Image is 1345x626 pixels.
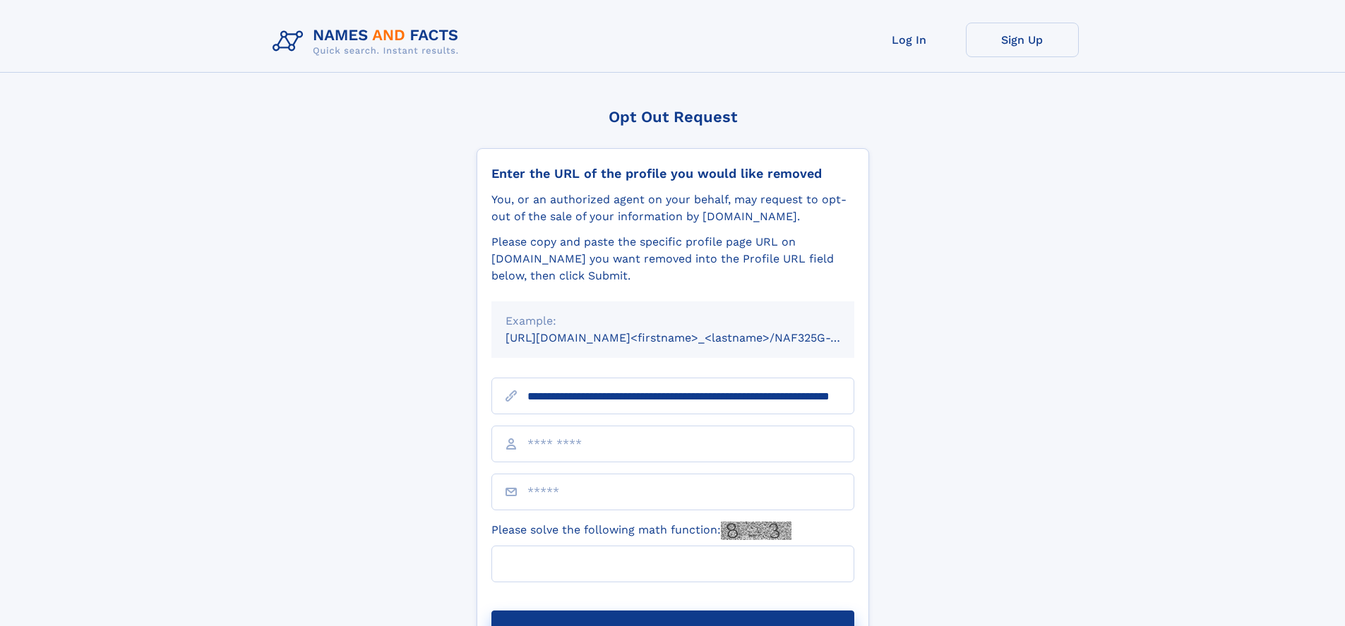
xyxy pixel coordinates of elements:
div: Opt Out Request [477,108,869,126]
div: Enter the URL of the profile you would like removed [491,166,854,181]
div: Please copy and paste the specific profile page URL on [DOMAIN_NAME] you want removed into the Pr... [491,234,854,284]
a: Log In [853,23,966,57]
div: Example: [506,313,840,330]
a: Sign Up [966,23,1079,57]
img: Logo Names and Facts [267,23,470,61]
label: Please solve the following math function: [491,522,791,540]
small: [URL][DOMAIN_NAME]<firstname>_<lastname>/NAF325G-xxxxxxxx [506,331,881,344]
div: You, or an authorized agent on your behalf, may request to opt-out of the sale of your informatio... [491,191,854,225]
